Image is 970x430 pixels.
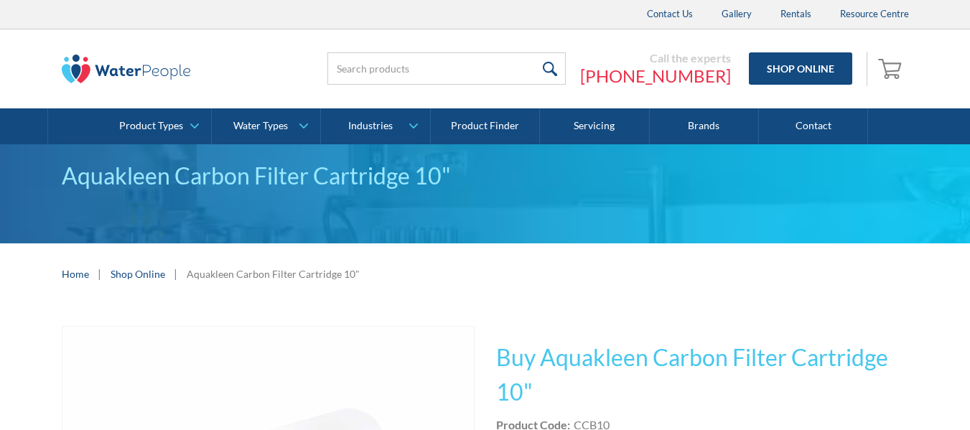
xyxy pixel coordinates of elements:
[348,120,393,132] div: Industries
[650,108,759,144] a: Brands
[111,266,165,281] a: Shop Online
[875,52,909,86] a: Open empty cart
[62,159,909,193] div: Aquakleen Carbon Filter Cartridge 10"
[759,108,868,144] a: Contact
[580,51,731,65] div: Call the experts
[187,266,360,281] div: Aquakleen Carbon Filter Cartridge 10"
[321,108,429,144] a: Industries
[496,340,909,409] h1: Buy Aquakleen Carbon Filter Cartridge 10"
[431,108,540,144] a: Product Finder
[327,52,566,85] input: Search products
[878,57,905,80] img: shopping cart
[233,120,288,132] div: Water Types
[62,266,89,281] a: Home
[62,55,191,83] img: The Water People
[749,52,852,85] a: Shop Online
[212,108,320,144] a: Water Types
[540,108,649,144] a: Servicing
[103,108,211,144] a: Product Types
[172,265,179,282] div: |
[119,120,183,132] div: Product Types
[580,65,731,87] a: [PHONE_NUMBER]
[96,265,103,282] div: |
